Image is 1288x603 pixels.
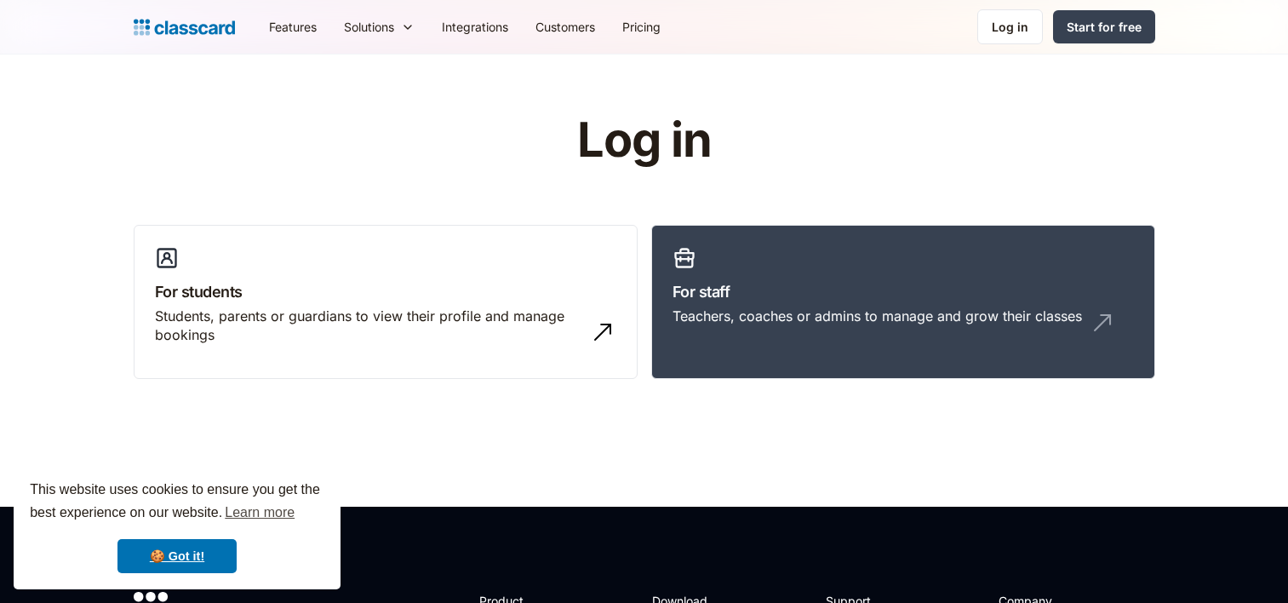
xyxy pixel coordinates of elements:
div: cookieconsent [14,463,341,589]
div: Start for free [1067,18,1142,36]
h3: For staff [673,280,1134,303]
a: For studentsStudents, parents or guardians to view their profile and manage bookings [134,225,638,380]
a: Start for free [1053,10,1155,43]
div: Students, parents or guardians to view their profile and manage bookings [155,307,582,345]
div: Solutions [330,8,428,46]
a: Integrations [428,8,522,46]
a: Log in [977,9,1043,44]
div: Solutions [344,18,394,36]
a: home [134,15,235,39]
div: Teachers, coaches or admins to manage and grow their classes [673,307,1082,325]
h1: Log in [374,114,914,167]
a: Pricing [609,8,674,46]
a: Features [255,8,330,46]
a: Customers [522,8,609,46]
h3: For students [155,280,616,303]
div: Log in [992,18,1028,36]
a: learn more about cookies [222,500,297,525]
a: dismiss cookie message [117,539,237,573]
a: For staffTeachers, coaches or admins to manage and grow their classes [651,225,1155,380]
span: This website uses cookies to ensure you get the best experience on our website. [30,480,324,525]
